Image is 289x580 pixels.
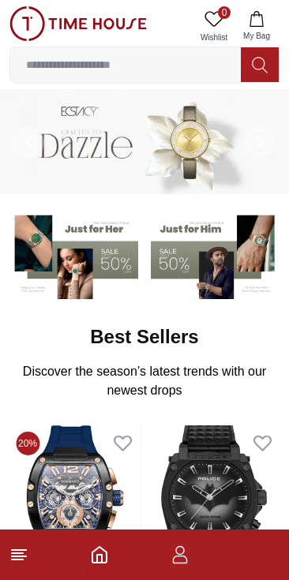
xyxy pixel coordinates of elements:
[22,362,267,400] p: Discover the season’s latest trends with our newest drops
[237,30,276,42] span: My Bag
[194,32,234,43] span: Wishlist
[9,210,138,299] img: Women's Watches Banner
[234,6,280,47] button: My Bag
[90,324,198,350] h2: Best Sellers
[90,545,109,564] a: Home
[218,6,231,19] span: 0
[151,210,280,299] img: Men's Watches Banner
[9,6,147,41] img: ...
[194,6,234,47] a: 0Wishlist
